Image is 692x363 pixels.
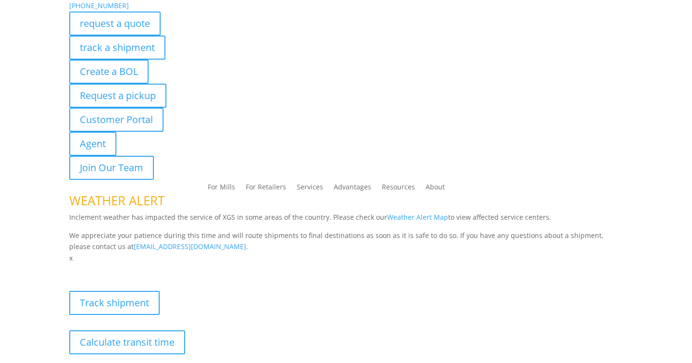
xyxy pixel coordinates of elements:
[69,252,623,264] p: x
[387,213,448,222] a: Weather Alert Map
[297,184,323,194] a: Services
[69,192,164,209] span: WEATHER ALERT
[69,330,185,354] a: Calculate transit time
[69,265,284,275] b: Visibility, transparency, and control for your entire supply chain.
[69,60,149,84] a: Create a BOL
[69,132,116,156] a: Agent
[134,242,246,251] a: [EMAIL_ADDRESS][DOMAIN_NAME]
[246,184,286,194] a: For Retailers
[69,212,623,230] p: Inclement weather has impacted the service of XGS in some areas of the country. Please check our ...
[69,156,154,180] a: Join Our Team
[208,184,235,194] a: For Mills
[426,184,445,194] a: About
[69,230,623,253] p: We appreciate your patience during this time and will route shipments to final destinations as so...
[69,36,165,60] a: track a shipment
[69,291,160,315] a: Track shipment
[334,184,371,194] a: Advantages
[69,108,164,132] a: Customer Portal
[69,1,129,10] a: [PHONE_NUMBER]
[69,84,166,108] a: Request a pickup
[69,12,161,36] a: request a quote
[382,184,415,194] a: Resources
